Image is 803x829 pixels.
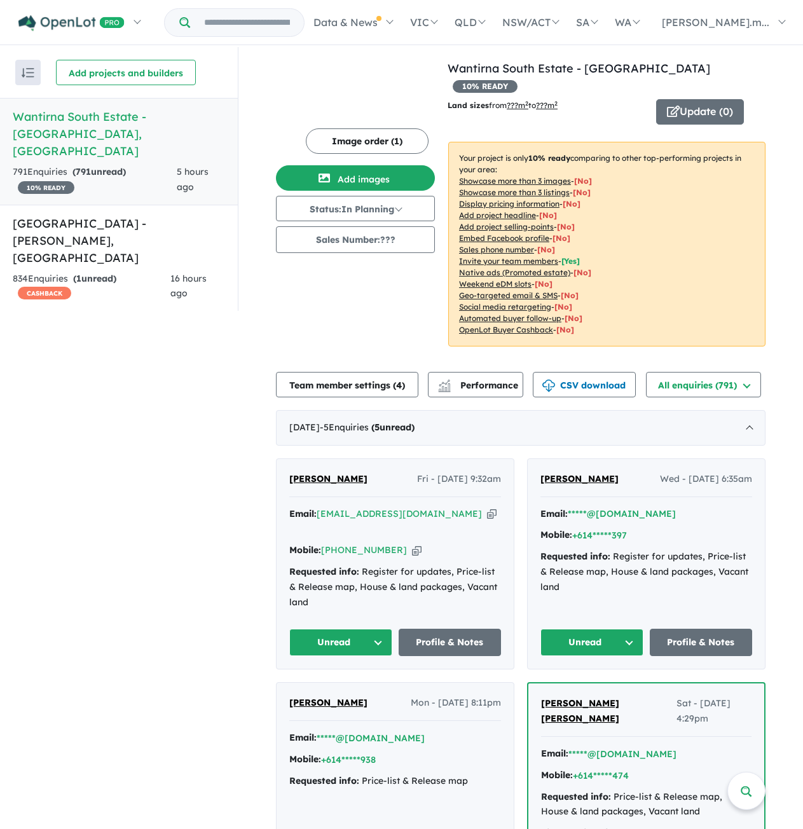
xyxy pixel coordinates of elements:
[321,544,407,556] a: [PHONE_NUMBER]
[459,222,554,231] u: Add project selling-points
[448,142,765,346] p: Your project is only comparing to other top-performing projects in your area: - - - - - - - - - -...
[540,549,752,594] div: Register for updates, Price-list & Release map, House & land packages, Vacant land
[537,245,555,254] span: [ No ]
[170,273,207,299] span: 16 hours ago
[574,176,592,186] span: [ No ]
[448,100,489,110] b: Land sizes
[646,372,761,397] button: All enquiries (791)
[557,222,575,231] span: [ No ]
[459,199,559,209] u: Display pricing information
[528,153,570,163] b: 10 % ready
[289,544,321,556] strong: Mobile:
[453,80,518,93] span: 10 % READY
[541,696,676,727] a: [PERSON_NAME] [PERSON_NAME]
[177,166,209,193] span: 5 hours ago
[289,774,501,789] div: Price-list & Release map
[554,100,558,107] sup: 2
[541,748,568,759] strong: Email:
[412,544,422,557] button: Copy
[459,176,571,186] u: Showcase more than 3 images
[459,256,558,266] u: Invite your team members
[193,9,301,36] input: Try estate name, suburb, builder or developer
[542,380,555,392] img: download icon
[289,753,321,765] strong: Mobile:
[13,271,170,302] div: 834 Enquir ies
[417,472,501,487] span: Fri - [DATE] 9:32am
[541,697,619,724] span: [PERSON_NAME] [PERSON_NAME]
[540,551,610,562] strong: Requested info:
[320,421,415,433] span: - 5 Enquir ies
[276,372,418,397] button: Team member settings (4)
[18,15,125,31] img: Openlot PRO Logo White
[573,188,591,197] span: [ No ]
[399,629,502,656] a: Profile & Notes
[289,473,367,484] span: [PERSON_NAME]
[656,99,744,125] button: Update (0)
[374,421,380,433] span: 5
[662,16,769,29] span: [PERSON_NAME].m...
[459,245,534,254] u: Sales phone number
[411,695,501,711] span: Mon - [DATE] 8:11pm
[533,372,636,397] button: CSV download
[276,226,435,253] button: Sales Number:???
[563,199,580,209] span: [ No ]
[459,188,570,197] u: Showcase more than 3 listings
[22,68,34,78] img: sort.svg
[539,210,557,220] span: [ No ]
[289,565,501,610] div: Register for updates, Price-list & Release map, House & land packages, Vacant land
[448,61,710,76] a: Wantirna South Estate - [GEOGRAPHIC_DATA]
[289,566,359,577] strong: Requested info:
[573,268,591,277] span: [No]
[459,313,561,323] u: Automated buyer follow-up
[660,472,752,487] span: Wed - [DATE] 6:35am
[439,380,450,387] img: line-chart.svg
[561,256,580,266] span: [ Yes ]
[18,181,74,194] span: 10 % READY
[76,166,91,177] span: 791
[552,233,570,243] span: [ No ]
[561,291,579,300] span: [No]
[289,697,367,708] span: [PERSON_NAME]
[289,775,359,786] strong: Requested info:
[487,507,497,521] button: Copy
[459,233,549,243] u: Embed Facebook profile
[438,383,451,392] img: bar-chart.svg
[556,325,574,334] span: [No]
[459,291,558,300] u: Geo-targeted email & SMS
[459,210,536,220] u: Add project headline
[448,99,647,112] p: from
[396,380,402,391] span: 4
[541,790,752,820] div: Price-list & Release map, House & land packages, Vacant land
[525,100,528,107] sup: 2
[459,268,570,277] u: Native ads (Promoted estate)
[306,128,429,154] button: Image order (1)
[289,472,367,487] a: [PERSON_NAME]
[440,380,518,391] span: Performance
[371,421,415,433] strong: ( unread)
[459,302,551,312] u: Social media retargeting
[676,696,752,727] span: Sat - [DATE] 4:29pm
[289,732,317,743] strong: Email:
[540,508,568,519] strong: Email:
[289,629,392,656] button: Unread
[289,508,317,519] strong: Email:
[528,100,558,110] span: to
[317,508,482,519] a: [EMAIL_ADDRESS][DOMAIN_NAME]
[76,273,81,284] span: 1
[276,410,765,446] div: [DATE]
[56,60,196,85] button: Add projects and builders
[72,166,126,177] strong: ( unread)
[507,100,528,110] u: ??? m
[541,791,611,802] strong: Requested info:
[428,372,523,397] button: Performance
[540,629,643,656] button: Unread
[289,695,367,711] a: [PERSON_NAME]
[276,165,435,191] button: Add images
[536,100,558,110] u: ???m
[13,215,225,266] h5: [GEOGRAPHIC_DATA] - [PERSON_NAME] , [GEOGRAPHIC_DATA]
[540,473,619,484] span: [PERSON_NAME]
[565,313,582,323] span: [No]
[459,325,553,334] u: OpenLot Buyer Cashback
[541,769,573,781] strong: Mobile:
[650,629,753,656] a: Profile & Notes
